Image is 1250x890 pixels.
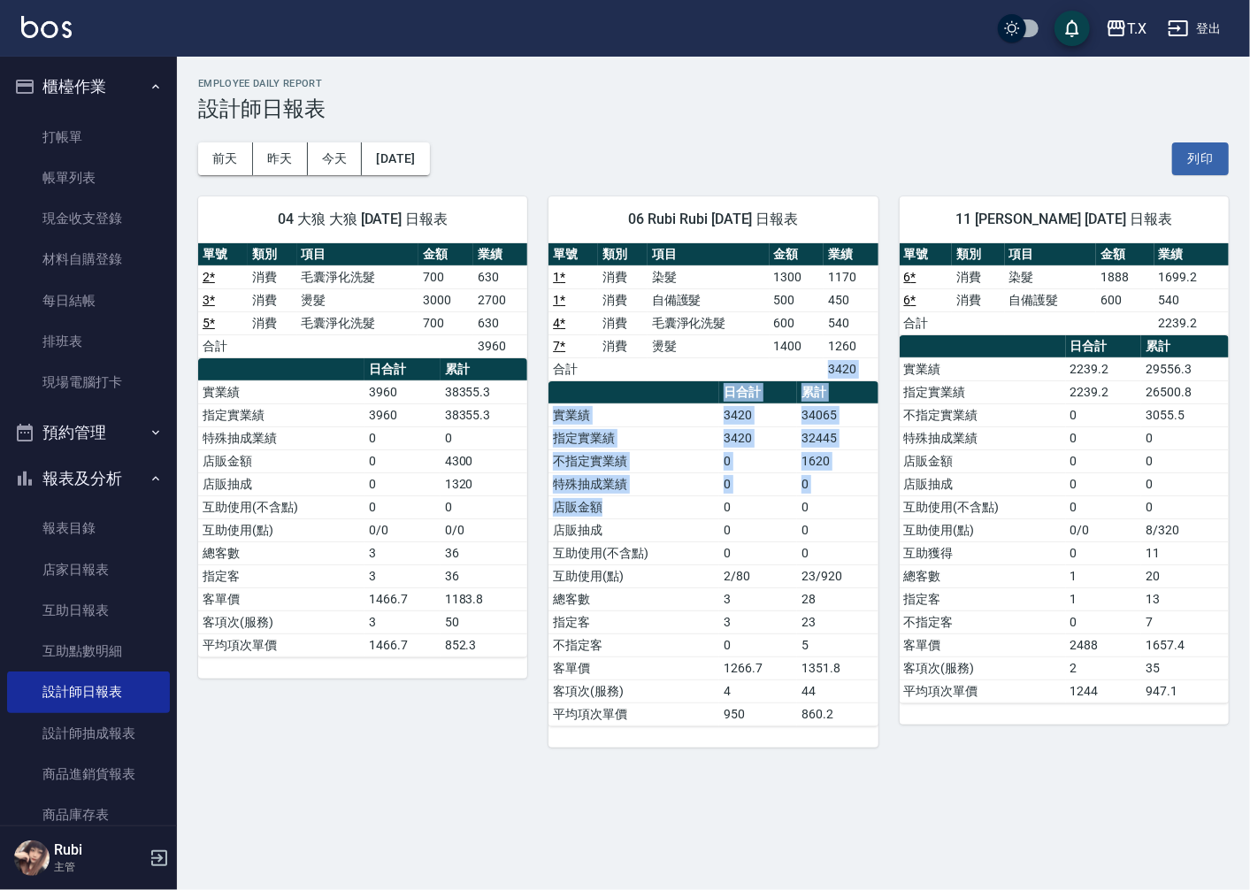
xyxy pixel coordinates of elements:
table: a dense table [900,335,1229,703]
th: 業績 [824,243,878,266]
td: 0 [719,495,797,518]
td: 1244 [1066,679,1142,702]
td: 互助使用(不含點) [548,541,719,564]
td: 自備護髮 [1005,288,1096,311]
td: 0 [719,472,797,495]
button: 昨天 [253,142,308,175]
th: 業績 [1154,243,1229,266]
h3: 設計師日報表 [198,96,1229,121]
td: 1888 [1096,265,1154,288]
th: 單號 [198,243,248,266]
td: 13 [1141,587,1229,610]
a: 商品進銷貨報表 [7,754,170,794]
th: 日合計 [364,358,441,381]
th: 累計 [797,381,878,404]
td: 燙髮 [648,334,770,357]
td: 客項次(服務) [198,610,364,633]
td: 38355.3 [441,380,528,403]
td: 0 [364,495,441,518]
td: 不指定客 [548,633,719,656]
td: 38355.3 [441,403,528,426]
td: 5 [797,633,878,656]
td: 1300 [770,265,824,288]
td: 2239.2 [1154,311,1229,334]
td: 總客數 [900,564,1066,587]
td: 消費 [248,288,297,311]
button: 櫃檯作業 [7,64,170,110]
td: 1466.7 [364,633,441,656]
a: 材料自購登錄 [7,239,170,280]
td: 客項次(服務) [900,656,1066,679]
td: 自備護髮 [648,288,770,311]
td: 指定客 [548,610,719,633]
td: 11 [1141,541,1229,564]
td: 0 [797,472,878,495]
td: 毛囊淨化洗髮 [297,311,419,334]
td: 合計 [548,357,598,380]
td: 互助使用(點) [900,518,1066,541]
td: 互助使用(點) [198,518,364,541]
td: 合計 [900,311,953,334]
td: 毛囊淨化洗髮 [648,311,770,334]
td: 店販抽成 [198,472,364,495]
td: 實業績 [900,357,1066,380]
th: 金額 [770,243,824,266]
td: 客單價 [548,656,719,679]
td: 1 [1066,587,1142,610]
td: 3420 [824,357,878,380]
td: 4300 [441,449,528,472]
td: 630 [473,311,528,334]
td: 消費 [248,311,297,334]
td: 燙髮 [297,288,419,311]
td: 3000 [418,288,472,311]
th: 業績 [473,243,528,266]
td: 28 [797,587,878,610]
a: 設計師抽成報表 [7,713,170,754]
td: 600 [770,311,824,334]
td: 消費 [952,265,1005,288]
td: 指定實業績 [548,426,719,449]
td: 不指定實業績 [548,449,719,472]
a: 每日結帳 [7,280,170,321]
td: 客單價 [900,633,1066,656]
td: 平均項次單價 [548,702,719,725]
button: T.X [1099,11,1154,47]
td: 0 [1066,403,1142,426]
td: 2/80 [719,564,797,587]
td: 3055.5 [1141,403,1229,426]
td: 36 [441,541,528,564]
td: 特殊抽成業績 [900,426,1066,449]
td: 實業績 [548,403,719,426]
th: 項目 [297,243,419,266]
td: 852.3 [441,633,528,656]
td: 450 [824,288,878,311]
button: save [1054,11,1090,46]
td: 860.2 [797,702,878,725]
td: 0 [441,495,528,518]
td: 毛囊淨化洗髮 [297,265,419,288]
td: 0 [364,426,441,449]
td: 0 [1066,472,1142,495]
td: 1183.8 [441,587,528,610]
td: 指定實業績 [198,403,364,426]
td: 23 [797,610,878,633]
td: 0/0 [364,518,441,541]
td: 0 [1066,426,1142,449]
td: 2239.2 [1066,380,1142,403]
td: 2239.2 [1066,357,1142,380]
button: [DATE] [362,142,429,175]
table: a dense table [198,358,527,657]
td: 消費 [598,265,648,288]
td: 3420 [719,403,797,426]
td: 0 [1066,495,1142,518]
td: 店販抽成 [900,472,1066,495]
h5: Rubi [54,841,144,859]
td: 23/920 [797,564,878,587]
td: 1 [1066,564,1142,587]
button: 前天 [198,142,253,175]
td: 指定客 [900,587,1066,610]
button: 今天 [308,142,363,175]
a: 互助日報表 [7,590,170,631]
td: 0 [1066,449,1142,472]
td: 29556.3 [1141,357,1229,380]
